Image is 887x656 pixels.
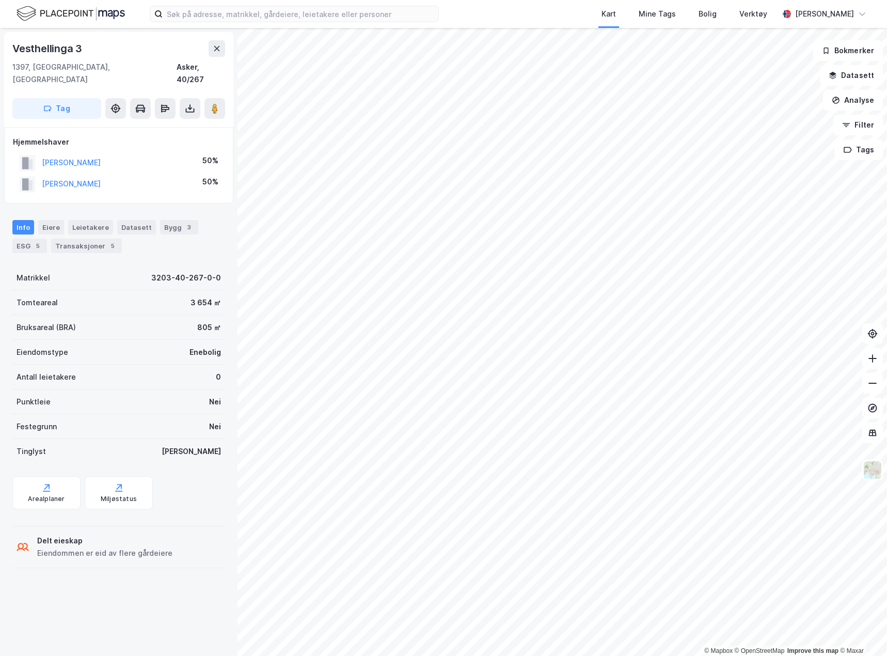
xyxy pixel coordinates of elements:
div: [PERSON_NAME] [795,8,854,20]
div: Eiere [38,220,64,235]
div: Matrikkel [17,272,50,284]
div: 5 [107,241,118,251]
button: Tag [12,98,101,119]
button: Datasett [820,65,883,86]
button: Tags [835,139,883,160]
div: Transaksjoner [51,239,122,253]
div: Datasett [117,220,156,235]
input: Søk på adresse, matrikkel, gårdeiere, leietakere eller personer [163,6,438,22]
div: 3203-40-267-0-0 [151,272,221,284]
div: Vesthellinga 3 [12,40,84,57]
div: Eiendommen er eid av flere gårdeiere [37,547,172,559]
div: ESG [12,239,47,253]
div: Mine Tags [639,8,676,20]
div: 805 ㎡ [197,321,221,334]
button: Filter [833,115,883,135]
div: Asker, 40/267 [177,61,225,86]
div: Verktøy [739,8,767,20]
div: Antall leietakere [17,371,76,383]
div: 5 [33,241,43,251]
div: 3 [184,222,194,232]
div: Delt eieskap [37,535,172,547]
div: Info [12,220,34,235]
div: [PERSON_NAME] [162,445,221,458]
div: Eiendomstype [17,346,68,358]
div: Kontrollprogram for chat [835,606,887,656]
div: Tomteareal [17,296,58,309]
a: Improve this map [787,647,838,654]
div: Tinglyst [17,445,46,458]
div: Miljøstatus [101,495,137,503]
div: Bruksareal (BRA) [17,321,76,334]
div: 1397, [GEOGRAPHIC_DATA], [GEOGRAPHIC_DATA] [12,61,177,86]
div: Leietakere [68,220,113,235]
img: logo.f888ab2527a4732fd821a326f86c7f29.svg [17,5,125,23]
button: Analyse [823,90,883,111]
div: 0 [216,371,221,383]
div: Enebolig [189,346,221,358]
div: Punktleie [17,396,51,408]
div: 50% [202,176,218,188]
div: Bolig [699,8,717,20]
div: Nei [209,396,221,408]
a: OpenStreetMap [735,647,785,654]
a: Mapbox [704,647,733,654]
iframe: Chat Widget [835,606,887,656]
div: Festegrunn [17,420,57,433]
div: 50% [202,154,218,167]
div: 3 654 ㎡ [191,296,221,309]
div: Nei [209,420,221,433]
img: Z [863,460,882,480]
div: Hjemmelshaver [13,136,225,148]
div: Bygg [160,220,198,235]
button: Bokmerker [813,40,883,61]
div: Kart [601,8,616,20]
div: Arealplaner [28,495,65,503]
